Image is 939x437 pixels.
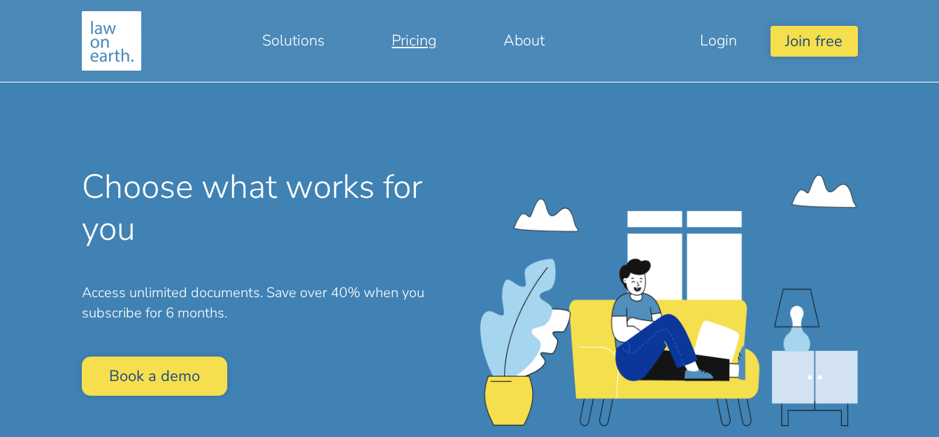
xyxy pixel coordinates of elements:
button: Join free [770,26,857,56]
a: Pricing [358,24,470,57]
a: Solutions [229,24,358,57]
h1: Choose what works for you [82,166,459,249]
a: About [470,24,578,57]
p: Access unlimited documents. Save over 40% when you subscribe for 6 months. [82,283,459,324]
img: Making legal services accessible to everyone, anywhere, anytime [82,11,141,71]
a: Book a demo [82,357,227,395]
a: Login [666,24,770,57]
img: peaceful_place.png [480,175,858,427]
